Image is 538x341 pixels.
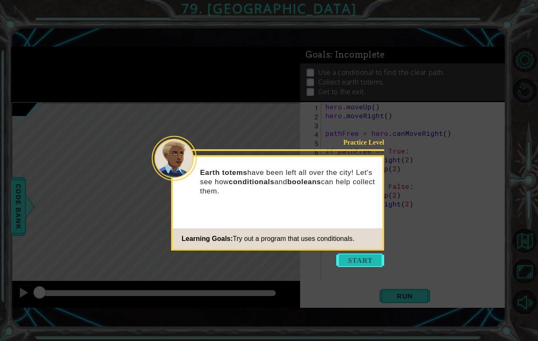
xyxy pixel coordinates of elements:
[182,235,233,242] span: Learning Goals:
[229,178,274,186] strong: conditionals
[200,168,377,196] p: have been left all over the city! Let's see how and can help collect them.
[287,178,321,186] strong: booleans
[336,254,384,267] button: Start
[233,235,354,242] span: Try out a program that uses conditionals.
[200,169,247,177] strong: Earth totems
[331,138,384,147] div: Practice Level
